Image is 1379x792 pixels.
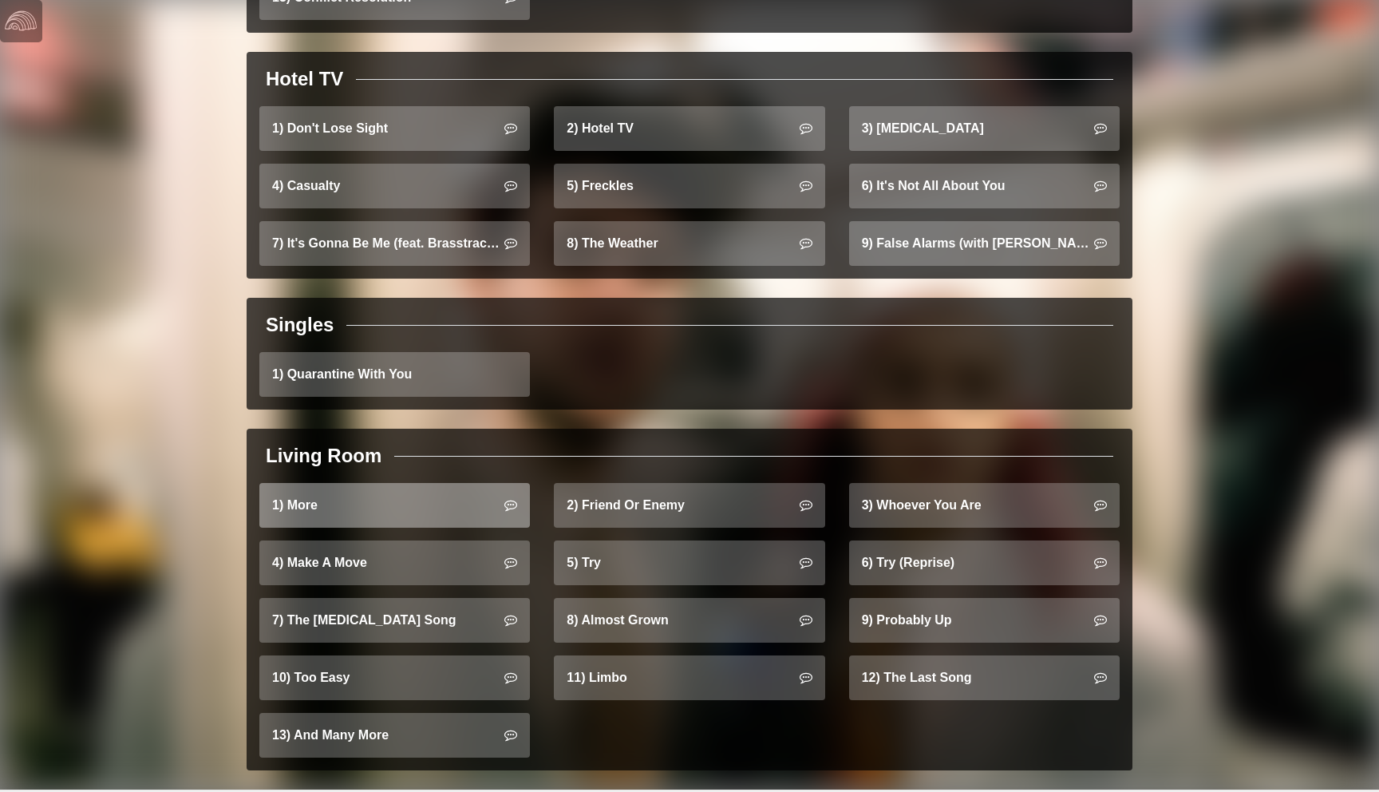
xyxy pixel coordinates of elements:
[849,164,1120,208] a: 6) It's Not All About You
[849,598,1120,643] a: 9) Probably Up
[849,541,1120,585] a: 6) Try (Reprise)
[266,442,381,470] div: Living Room
[554,483,824,528] a: 2) Friend Or Enemy
[849,483,1120,528] a: 3) Whoever You Are
[259,483,530,528] a: 1) More
[259,713,530,758] a: 13) And Many More
[266,311,334,339] div: Singles
[554,221,824,266] a: 8) The Weather
[259,598,530,643] a: 7) The [MEDICAL_DATA] Song
[259,541,530,585] a: 4) Make A Move
[259,352,530,397] a: 1) Quarantine With You
[266,65,343,93] div: Hotel TV
[554,106,824,151] a: 2) Hotel TV
[259,106,530,151] a: 1) Don't Lose Sight
[259,655,530,700] a: 10) Too Easy
[849,106,1120,151] a: 3) [MEDICAL_DATA]
[259,164,530,208] a: 4) Casualty
[5,5,37,37] img: logo-white-4c48a5e4bebecaebe01ca5a9d34031cfd3d4ef9ae749242e8c4bf12ef99f53e8.png
[554,598,824,643] a: 8) Almost Grown
[554,164,824,208] a: 5) Freckles
[259,221,530,266] a: 7) It's Gonna Be Me (feat. Brasstracks)
[554,541,824,585] a: 5) Try
[849,655,1120,700] a: 12) The Last Song
[554,655,824,700] a: 11) Limbo
[849,221,1120,266] a: 9) False Alarms (with [PERSON_NAME])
